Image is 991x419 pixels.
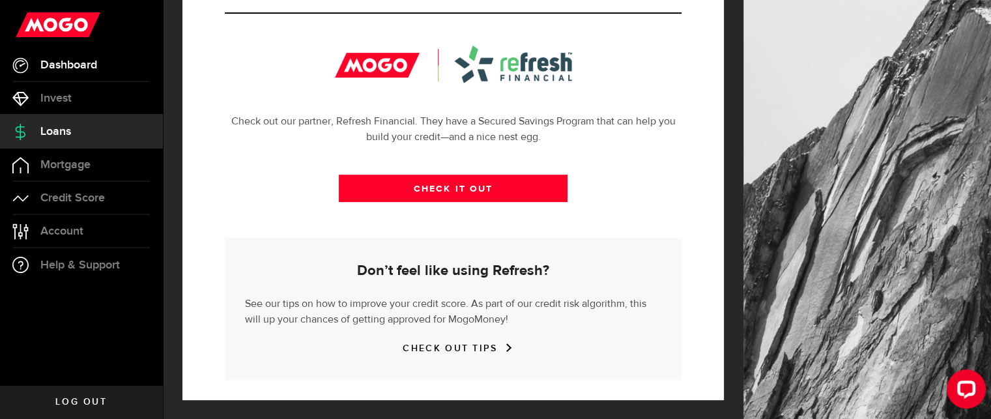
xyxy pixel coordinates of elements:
[339,175,567,202] a: CHECK IT OUT
[245,263,661,279] h5: Don’t feel like using Refresh?
[55,397,107,407] span: Log out
[40,259,120,271] span: Help & Support
[40,126,71,137] span: Loans
[40,159,91,171] span: Mortgage
[40,192,105,204] span: Credit Score
[40,59,97,71] span: Dashboard
[40,93,72,104] span: Invest
[403,343,503,354] a: CHECK OUT TIPS
[936,364,991,419] iframe: LiveChat chat widget
[40,225,83,237] span: Account
[225,114,682,145] p: Check out our partner, Refresh Financial. They have a Secured Savings Program that can help you b...
[245,293,661,328] p: See our tips on how to improve your credit score. As part of our credit risk algorithm, this will...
